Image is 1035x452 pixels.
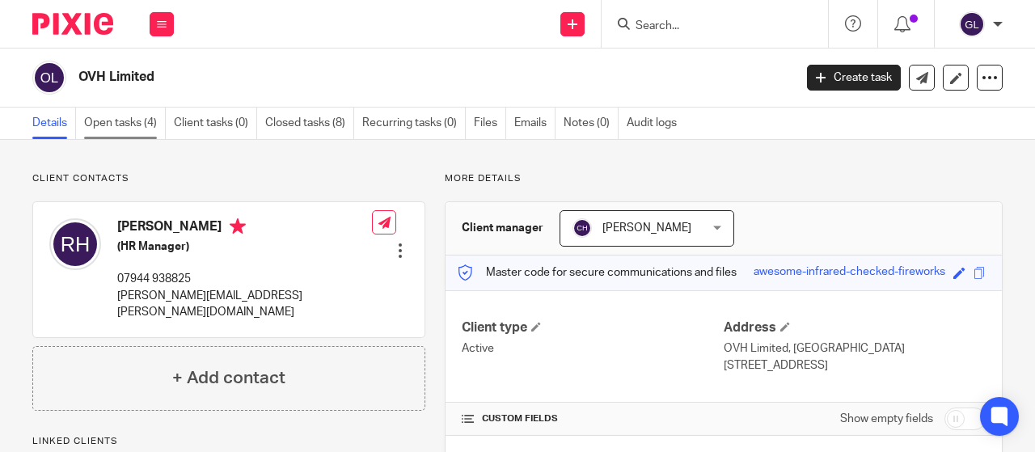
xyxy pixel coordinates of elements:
[724,319,986,336] h4: Address
[754,264,945,282] div: awesome-infrared-checked-fireworks
[840,411,933,427] label: Show empty fields
[265,108,354,139] a: Closed tasks (8)
[634,19,779,34] input: Search
[32,108,76,139] a: Details
[362,108,466,139] a: Recurring tasks (0)
[458,264,737,281] p: Master code for secure communications and files
[32,172,425,185] p: Client contacts
[32,61,66,95] img: svg%3E
[32,435,425,448] p: Linked clients
[117,271,372,287] p: 07944 938825
[462,340,724,357] p: Active
[49,218,101,270] img: svg%3E
[117,218,372,239] h4: [PERSON_NAME]
[445,172,1003,185] p: More details
[462,319,724,336] h4: Client type
[84,108,166,139] a: Open tasks (4)
[724,357,986,374] p: [STREET_ADDRESS]
[462,412,724,425] h4: CUSTOM FIELDS
[572,218,592,238] img: svg%3E
[602,222,691,234] span: [PERSON_NAME]
[172,365,285,391] h4: + Add contact
[78,69,642,86] h2: OVH Limited
[724,340,986,357] p: OVH Limited, [GEOGRAPHIC_DATA]
[627,108,685,139] a: Audit logs
[32,13,113,35] img: Pixie
[117,288,372,321] p: [PERSON_NAME][EMAIL_ADDRESS][PERSON_NAME][DOMAIN_NAME]
[514,108,556,139] a: Emails
[474,108,506,139] a: Files
[117,239,372,255] h5: (HR Manager)
[959,11,985,37] img: svg%3E
[230,218,246,234] i: Primary
[174,108,257,139] a: Client tasks (0)
[807,65,901,91] a: Create task
[564,108,619,139] a: Notes (0)
[462,220,543,236] h3: Client manager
